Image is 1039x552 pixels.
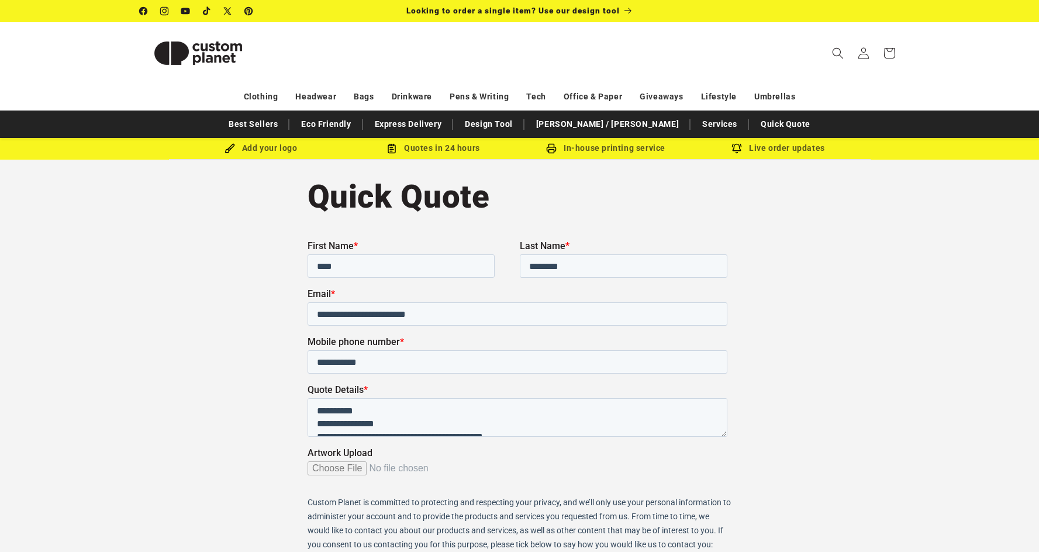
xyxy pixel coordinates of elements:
a: Design Tool [459,114,519,134]
a: Drinkware [392,87,432,107]
a: Quick Quote [755,114,816,134]
h1: Quick Quote [308,176,732,217]
a: Pens & Writing [450,87,509,107]
a: [PERSON_NAME] / [PERSON_NAME] [530,114,685,134]
div: Quotes in 24 hours [347,141,520,156]
img: In-house printing [546,143,557,154]
a: Eco Friendly [295,114,357,134]
a: Headwear [295,87,336,107]
a: Lifestyle [701,87,737,107]
img: Order updates [731,143,742,154]
img: Brush Icon [225,143,235,154]
img: Custom Planet [140,27,257,80]
img: Order Updates Icon [386,143,397,154]
a: Best Sellers [223,114,284,134]
div: In-house printing service [520,141,692,156]
a: Clothing [244,87,278,107]
summary: Search [825,40,851,66]
span: Looking to order a single item? Use our design tool [406,6,620,15]
a: Office & Paper [564,87,622,107]
a: Giveaways [640,87,683,107]
a: Umbrellas [754,87,795,107]
a: Custom Planet [135,22,261,84]
div: Add your logo [175,141,347,156]
div: Live order updates [692,141,865,156]
a: Services [696,114,743,134]
a: Bags [354,87,374,107]
a: Tech [526,87,546,107]
iframe: Chat Widget [838,426,1039,552]
a: Express Delivery [369,114,448,134]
